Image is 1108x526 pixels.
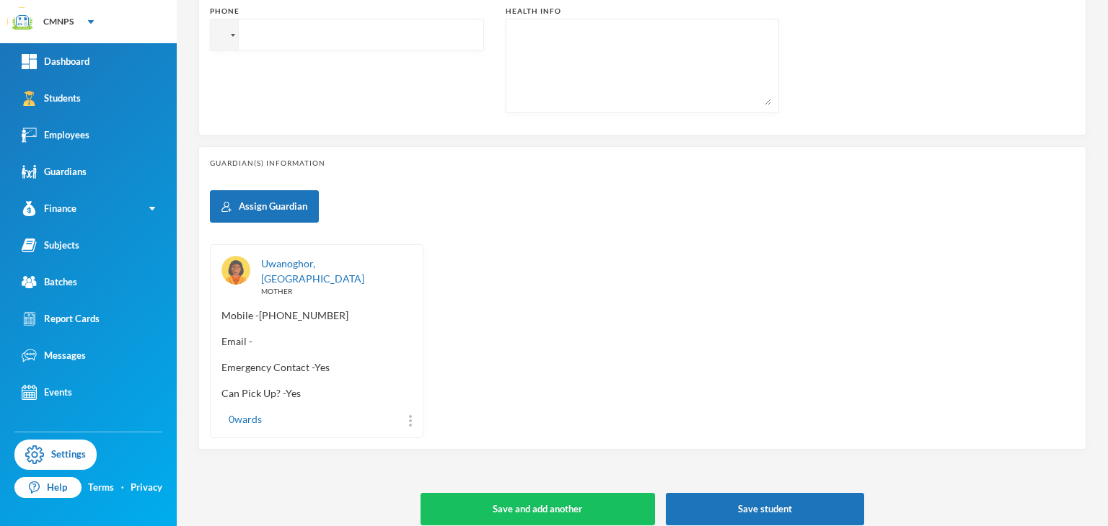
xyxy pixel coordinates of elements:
span: Can Pick Up? - Yes [221,385,412,401]
div: MOTHER [261,286,412,297]
a: Uwanoghor, [GEOGRAPHIC_DATA] [261,257,364,285]
a: Privacy [131,481,162,495]
img: GUARDIAN [221,256,250,285]
div: Phone [210,6,484,17]
div: 0 wards [221,411,262,427]
button: Assign Guardian [210,190,319,223]
div: Subjects [22,238,79,253]
button: Save student [666,493,865,525]
div: Finance [22,201,76,216]
img: logo [8,8,37,37]
div: Batches [22,275,77,290]
div: Events [22,385,72,400]
button: Save and add another [421,493,655,525]
div: · [121,481,124,495]
div: Employees [22,128,89,143]
span: Email - [221,334,412,349]
div: Report Cards [22,311,100,326]
div: Students [22,91,81,106]
div: Messages [22,348,86,363]
span: Mobile - [PHONE_NUMBER] [221,308,412,323]
div: Dashboard [22,54,89,69]
div: Health Info [506,6,780,17]
img: add user [221,202,232,212]
img: more_vert [409,415,412,427]
a: Terms [88,481,114,495]
div: CMNPS [43,15,74,28]
div: Guardian(s) Information [210,158,1075,169]
span: Emergency Contact - Yes [221,360,412,375]
a: Settings [14,440,97,470]
div: Guardians [22,164,87,179]
a: Help [14,477,82,499]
